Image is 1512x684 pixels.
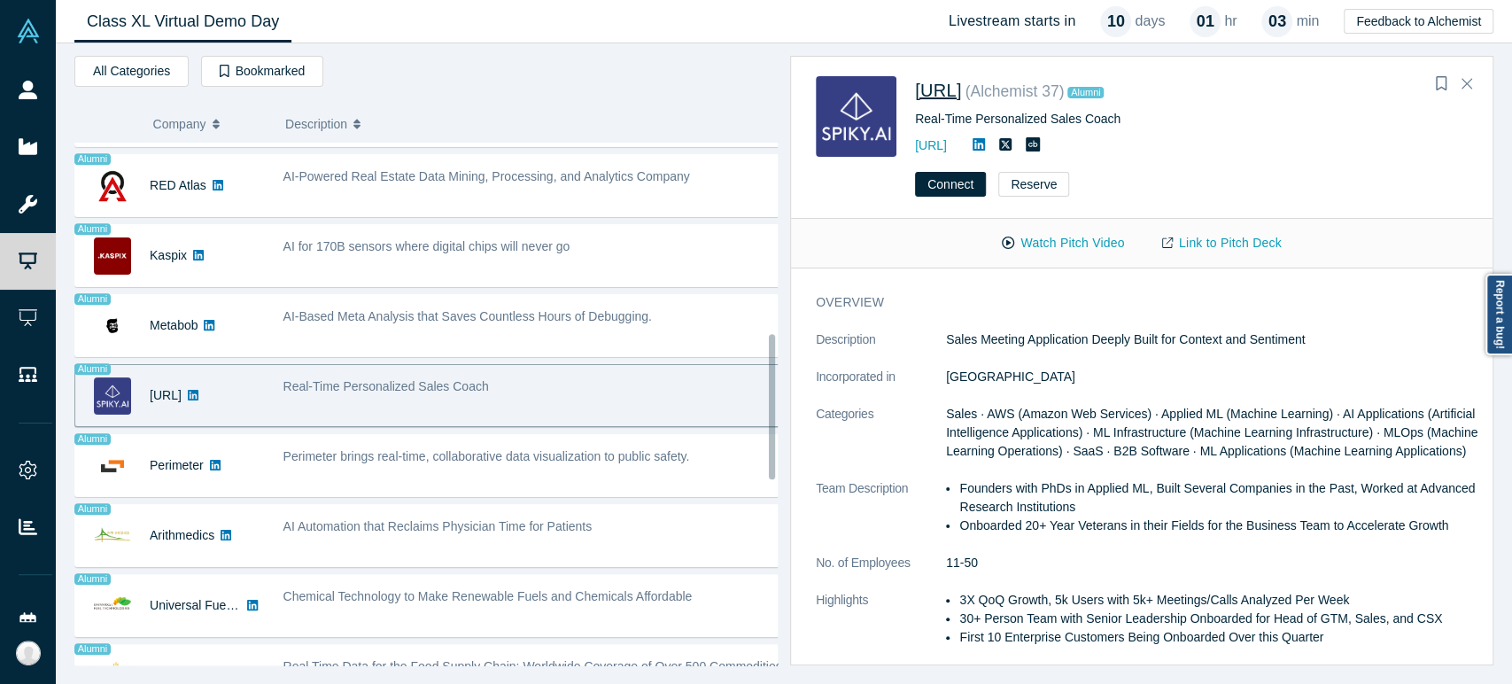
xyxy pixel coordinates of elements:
[959,517,1483,535] li: Onboarded 20+ Year Veterans in their Fields for the Business Team to Accelerate Growth
[1454,70,1480,98] button: Close
[1224,11,1237,32] p: hr
[915,110,1468,128] div: Real-Time Personalized Sales Coach
[915,138,947,152] a: [URL]
[959,610,1483,628] li: 30+ Person Team with Senior Leadership Onboarded for Head of GTM, Sales, and CSX
[94,587,131,625] img: Universal Fuel Technologies's Logo
[94,237,131,275] img: Kaspix's Logo
[1296,11,1319,32] p: min
[283,169,690,183] span: AI-Powered Real Estate Data Mining, Processing, and Analytics Company
[949,12,1076,29] h4: Livestream starts in
[1485,274,1512,355] a: Report a bug!
[74,293,111,305] span: Alumni
[94,307,131,345] img: Metabob's Logo
[998,172,1069,197] button: Reserve
[946,407,1477,458] span: Sales · AWS (Amazon Web Services) · Applied ML (Machine Learning) · AI Applications (Artificial I...
[94,447,131,485] img: Perimeter's Logo
[816,591,946,665] dt: Highlights
[959,628,1483,647] li: First 10 Enterprise Customers Being Onboarded Over this Quarter
[285,105,765,143] button: Description
[74,56,189,87] button: All Categories
[153,105,206,143] span: Company
[94,517,131,555] img: Arithmedics's Logo
[283,589,693,603] span: Chemical Technology to Make Renewable Fuels and Chemicals Affordable
[816,554,946,591] dt: No. of Employees
[816,76,896,157] img: Spiky.ai's Logo
[1190,6,1221,37] div: 01
[153,105,268,143] button: Company
[1261,6,1292,37] div: 03
[201,56,323,87] button: Bookmarked
[74,223,111,235] span: Alumni
[1100,6,1131,37] div: 10
[74,643,111,655] span: Alumni
[816,293,1458,312] h3: overview
[1429,72,1454,97] button: Bookmark
[74,573,111,585] span: Alumni
[150,388,182,402] a: [URL]
[16,19,41,43] img: Alchemist Vault Logo
[946,330,1483,349] p: Sales Meeting Application Deeply Built for Context and Sentiment
[959,591,1483,610] li: 3X QoQ Growth, 5k Users with 5k+ Meetings/Calls Analyzed Per Week
[285,105,347,143] span: Description
[74,153,111,165] span: Alumni
[946,554,1483,572] dd: 11-50
[816,330,946,368] dt: Description
[946,368,1483,386] dd: [GEOGRAPHIC_DATA]
[150,318,198,332] a: Metabob
[1144,228,1300,259] a: Link to Pitch Deck
[959,479,1483,517] li: Founders with PhDs in Applied ML, Built Several Companies in the Past, Worked at Advanced Researc...
[74,433,111,445] span: Alumni
[1344,9,1493,34] button: Feedback to Alchemist
[1135,11,1165,32] p: days
[74,503,111,515] span: Alumni
[94,167,131,205] img: RED Atlas's Logo
[283,309,652,323] span: AI-Based Meta Analysis that Saves Countless Hours of Debugging.
[283,449,690,463] span: Perimeter brings real-time, collaborative data visualization to public safety.
[816,368,946,405] dt: Incorporated in
[150,528,214,542] a: Arithmedics
[16,641,41,665] img: Rea Medina's Account
[915,172,986,197] button: Connect
[150,598,305,612] a: Universal Fuel Technologies
[816,479,946,554] dt: Team Description
[983,228,1143,259] button: Watch Pitch Video
[74,1,291,43] a: Class XL Virtual Demo Day
[94,377,131,415] img: Spiky.ai's Logo
[74,363,111,375] span: Alumni
[1067,87,1104,98] span: Alumni
[150,178,206,192] a: RED Atlas
[283,379,489,393] span: Real-Time Personalized Sales Coach
[283,519,593,533] span: AI Automation that Reclaims Physician Time for Patients
[915,81,962,100] a: [URL]
[816,405,946,479] dt: Categories
[283,239,570,253] span: AI for 170B sensors where digital chips will never go
[150,458,204,472] a: Perimeter
[965,82,1065,100] small: ( Alchemist 37 )
[150,248,187,262] a: Kaspix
